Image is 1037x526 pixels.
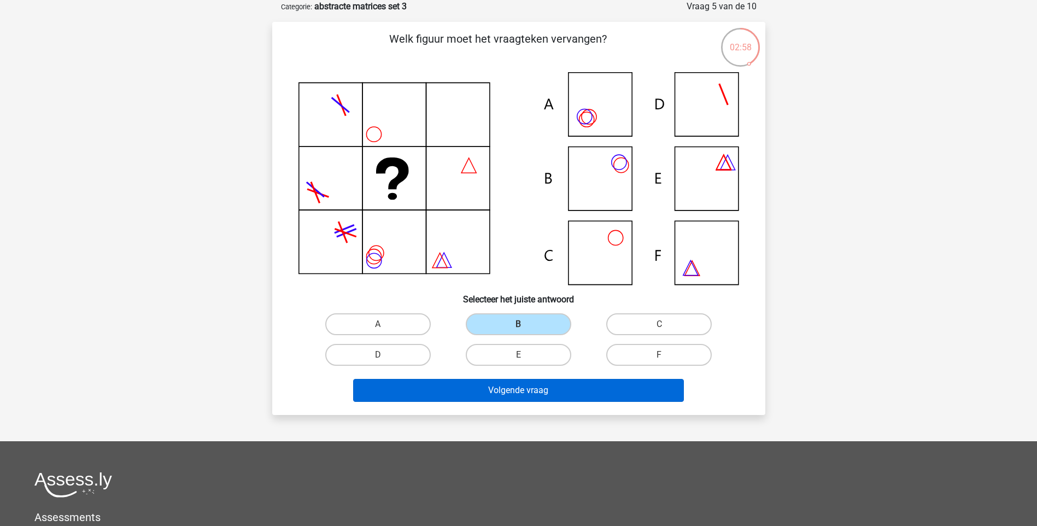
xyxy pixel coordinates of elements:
[720,27,761,54] div: 02:58
[290,31,707,63] p: Welk figuur moet het vraagteken vervangen?
[34,472,112,498] img: Assessly logo
[325,344,431,366] label: D
[606,313,712,335] label: C
[353,379,684,402] button: Volgende vraag
[34,511,1003,524] h5: Assessments
[314,1,407,11] strong: abstracte matrices set 3
[281,3,312,11] small: Categorie:
[466,313,571,335] label: B
[606,344,712,366] label: F
[290,285,748,305] h6: Selecteer het juiste antwoord
[466,344,571,366] label: E
[325,313,431,335] label: A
